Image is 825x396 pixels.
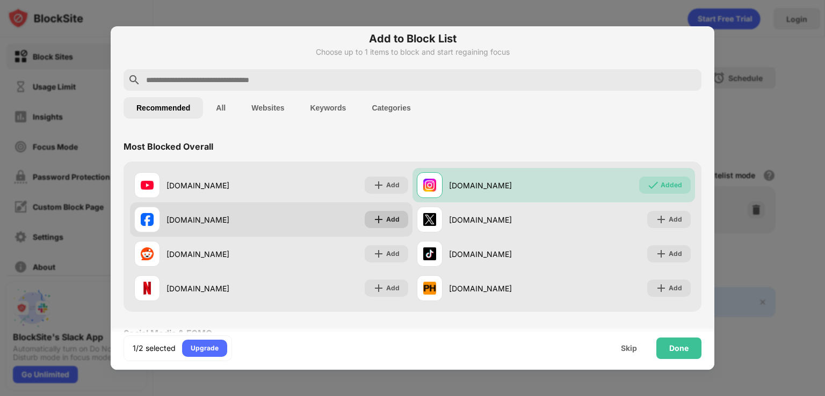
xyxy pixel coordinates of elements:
[297,97,359,119] button: Keywords
[449,214,554,225] div: [DOMAIN_NAME]
[141,282,154,295] img: favicons
[423,247,436,260] img: favicons
[191,343,219,354] div: Upgrade
[661,180,682,190] div: Added
[449,180,554,191] div: [DOMAIN_NAME]
[423,213,436,226] img: favicons
[386,180,400,190] div: Add
[124,97,203,119] button: Recommended
[167,214,271,225] div: [DOMAIN_NAME]
[124,141,213,152] div: Most Blocked Overall
[203,97,238,119] button: All
[449,248,554,260] div: [DOMAIN_NAME]
[359,97,423,119] button: Categories
[238,97,297,119] button: Websites
[423,179,436,192] img: favicons
[141,179,154,192] img: favicons
[621,344,637,353] div: Skip
[449,283,554,294] div: [DOMAIN_NAME]
[141,247,154,260] img: favicons
[669,344,689,353] div: Done
[124,31,701,47] h6: Add to Block List
[669,283,682,294] div: Add
[386,283,400,294] div: Add
[386,248,400,259] div: Add
[386,214,400,225] div: Add
[133,343,176,354] div: 1/2 selected
[167,248,271,260] div: [DOMAIN_NAME]
[124,48,701,56] div: Choose up to 1 items to block and start regaining focus
[128,74,141,86] img: search.svg
[669,214,682,225] div: Add
[141,213,154,226] img: favicons
[167,283,271,294] div: [DOMAIN_NAME]
[167,180,271,191] div: [DOMAIN_NAME]
[423,282,436,295] img: favicons
[669,248,682,259] div: Add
